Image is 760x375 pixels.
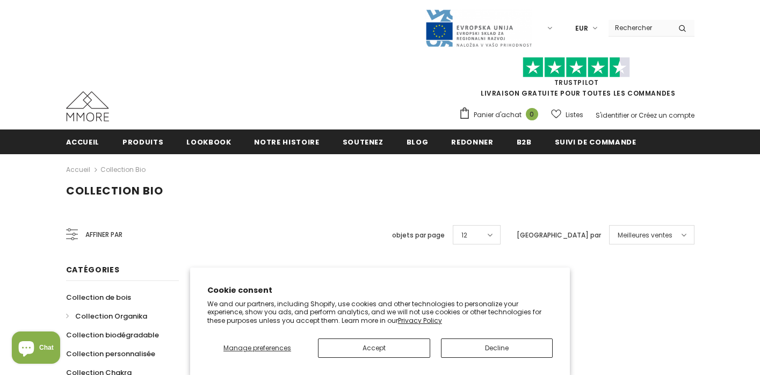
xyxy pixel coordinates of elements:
[459,62,694,98] span: LIVRAISON GRATUITE POUR TOUTES LES COMMANDES
[639,111,694,120] a: Créez un compte
[66,344,155,363] a: Collection personnalisée
[122,137,163,147] span: Produits
[66,129,100,154] a: Accueil
[392,230,445,241] label: objets par page
[207,338,308,358] button: Manage preferences
[566,110,583,120] span: Listes
[66,91,109,121] img: Cas MMORE
[441,338,553,358] button: Decline
[425,9,532,48] img: Javni Razpis
[254,137,319,147] span: Notre histoire
[596,111,629,120] a: S'identifier
[631,111,637,120] span: or
[66,264,120,275] span: Catégories
[66,330,159,340] span: Collection biodégradable
[517,129,532,154] a: B2B
[474,110,522,120] span: Panier d'achat
[551,105,583,124] a: Listes
[459,107,544,123] a: Panier d'achat 0
[9,331,63,366] inbox-online-store-chat: Shopify online store chat
[609,20,670,35] input: Search Site
[555,129,636,154] a: Suivi de commande
[66,163,90,176] a: Accueil
[66,326,159,344] a: Collection biodégradable
[254,129,319,154] a: Notre histoire
[555,137,636,147] span: Suivi de commande
[318,338,430,358] button: Accept
[186,137,231,147] span: Lookbook
[517,230,601,241] label: [GEOGRAPHIC_DATA] par
[407,137,429,147] span: Blog
[207,285,553,296] h2: Cookie consent
[122,129,163,154] a: Produits
[575,23,588,34] span: EUR
[461,230,467,241] span: 12
[66,307,147,326] a: Collection Organika
[425,23,532,32] a: Javni Razpis
[526,108,538,120] span: 0
[517,137,532,147] span: B2B
[618,230,672,241] span: Meilleures ventes
[66,288,131,307] a: Collection de bois
[100,165,146,174] a: Collection Bio
[451,129,493,154] a: Redonner
[186,129,231,154] a: Lookbook
[398,316,442,325] a: Privacy Policy
[66,183,163,198] span: Collection Bio
[66,292,131,302] span: Collection de bois
[407,129,429,154] a: Blog
[523,57,630,78] img: Faites confiance aux étoiles pilotes
[66,137,100,147] span: Accueil
[451,137,493,147] span: Redonner
[554,78,599,87] a: TrustPilot
[343,137,383,147] span: soutenez
[75,311,147,321] span: Collection Organika
[207,300,553,325] p: We and our partners, including Shopify, use cookies and other technologies to personalize your ex...
[343,129,383,154] a: soutenez
[66,349,155,359] span: Collection personnalisée
[85,229,122,241] span: Affiner par
[223,343,291,352] span: Manage preferences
